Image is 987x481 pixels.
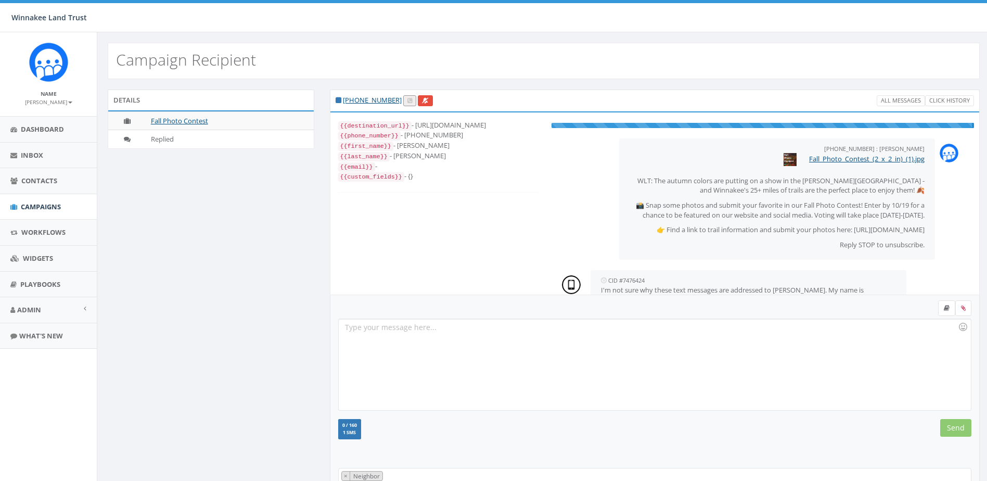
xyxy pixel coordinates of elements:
[338,151,539,161] div: - [PERSON_NAME]
[940,144,958,162] img: Rally_Corp_Icon.png
[407,96,412,104] span: Call this contact by routing a call through the phone number listed in your profile.
[338,142,393,151] code: {{first_name}}
[352,472,382,480] span: Neighbor
[342,422,357,428] span: 0 / 160
[630,176,925,195] p: WLT: The autumn colors are putting on a show in the [PERSON_NAME][GEOGRAPHIC_DATA] - and Winnakee...
[601,285,896,305] p: I'm not sure why these text messages are addressed to [PERSON_NAME]. My name is [PERSON_NAME]
[338,120,539,131] div: - [URL][DOMAIN_NAME]
[147,130,314,148] td: Replied
[338,121,412,131] code: {{destination_url}}
[338,141,539,151] div: - [PERSON_NAME]
[338,152,390,161] code: {{last_name}}
[21,227,66,237] span: Workflows
[29,43,68,82] img: Rally_Corp_Icon.png
[630,200,925,220] p: 📸 Snap some photos and submit your favorite in our Fall Photo Contest! Enter by 10/19 for a chanc...
[341,471,383,481] li: Neighbor
[608,276,645,284] small: CID #7476424
[21,202,61,211] span: Campaigns
[151,116,208,125] a: Fall Photo Contest
[338,161,539,172] div: -
[20,280,60,289] span: Playbooks
[343,95,402,105] a: [PHONE_NUMBER]
[877,95,925,106] a: All Messages
[386,472,390,481] textarea: Search
[338,130,539,141] div: - [PHONE_NUMBER]
[21,124,64,134] span: Dashboard
[336,97,341,104] i: This phone number is subscribed and will receive texts.
[338,162,375,172] code: {{email}}
[108,90,314,110] div: Details
[116,51,256,68] h2: Campaign Recipient
[23,254,53,263] span: Widgets
[17,305,41,314] span: Admin
[41,90,57,97] small: Name
[342,431,357,435] span: 1 SMS
[11,12,87,22] span: Winnakee Land Trust
[344,472,348,480] span: ×
[25,98,72,106] small: [PERSON_NAME]
[809,154,925,163] a: Fall_Photo_Contest_(2_x_2_in)_(1).jpg
[342,472,350,480] button: Remove item
[955,300,971,316] span: Attach your media
[630,240,925,250] p: Reply STOP to unsubscribe.
[338,131,401,141] code: {{phone_number}}
[19,331,63,340] span: What's New
[940,419,971,437] input: Send
[957,321,969,333] div: Use the TAB key to insert emoji faster
[338,171,539,182] div: - {}
[630,225,925,235] p: 👉 Find a link to trail information and submit your photos here: [URL][DOMAIN_NAME]
[21,176,57,185] span: Contacts
[25,97,72,106] a: [PERSON_NAME]
[562,275,581,294] img: person-7663c4fa307d6c3c676fe4775fa3fa0625478a53031cd108274f5a685e757777.png
[824,145,925,153] small: [PHONE_NUMBER] : [PERSON_NAME]
[338,172,404,182] code: {{custom_fields}}
[925,95,974,106] a: Click History
[21,150,43,160] span: Inbox
[938,300,955,316] label: Insert Template Text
